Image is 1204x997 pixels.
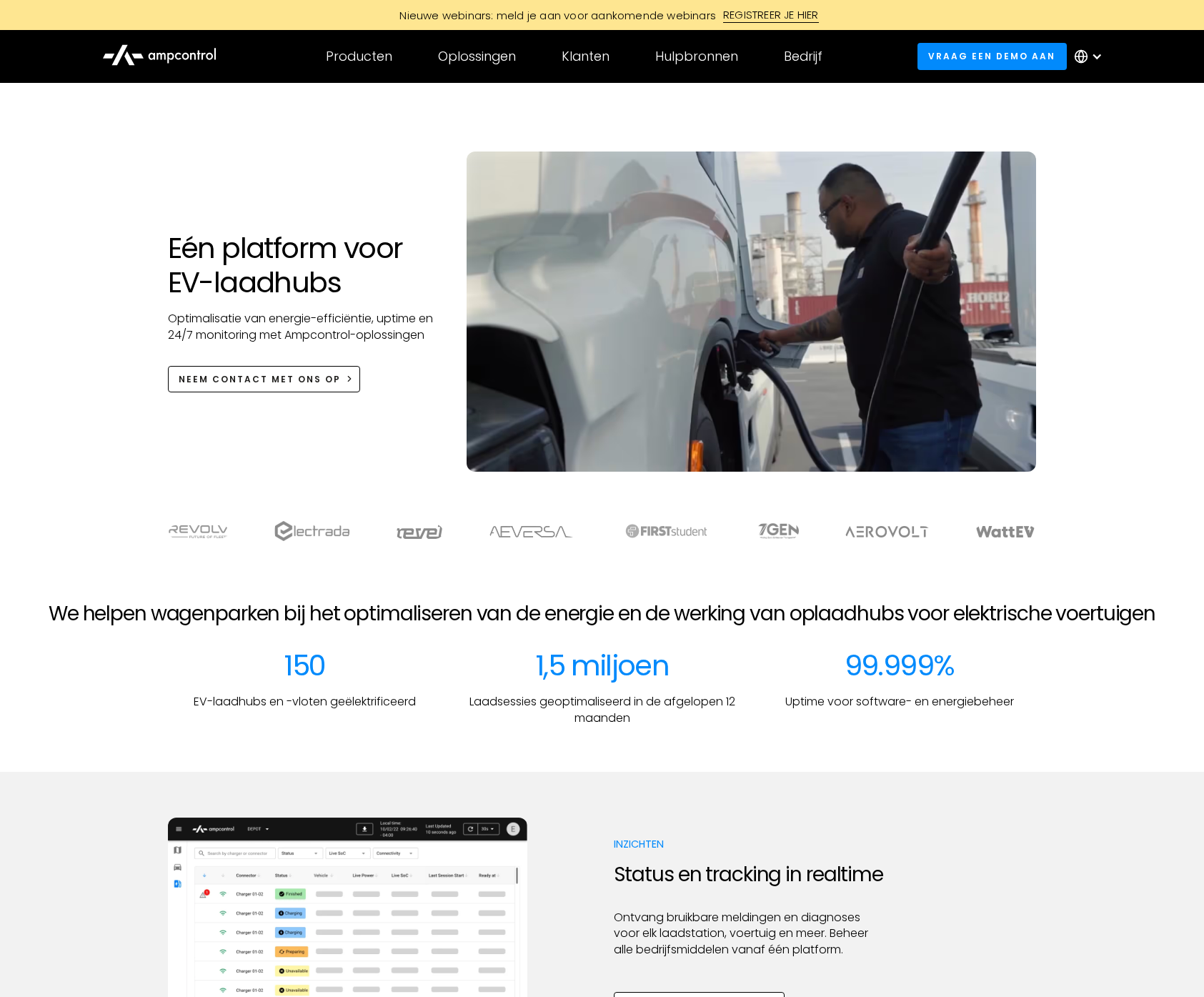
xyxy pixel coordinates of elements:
div: Nieuwe webinars: meld je aan voor aankomende webinars [385,8,723,23]
h2: We helpen wagenparken bij het optimaliseren van de energie en de werking van oplaadhubs voor elek... [49,602,1155,626]
a: Nieuwe webinars: meld je aan voor aankomende webinarsREGISTREER JE HIER [281,7,924,23]
div: REGISTREER JE HIER [723,7,819,23]
img: WattEV logo [975,526,1035,537]
a: Vraag een demo aan [917,43,1067,69]
h1: Eén platform voor EV-laadhubs [168,231,439,299]
div: Oplossingen [438,49,516,64]
p: Inzichten [614,837,889,851]
p: EV-laadhubs en -vloten geëlektrificeerd [194,694,416,710]
div: 150 [284,648,325,683]
p: Optimalisatie van energie-efficiëntie, uptime en 24/7 monitoring met Ampcontrol-oplossingen [168,311,439,343]
img: Aerovolt Logo [845,526,930,537]
a: NEEM CONTACT MET ONS OP [168,366,361,392]
div: Klanten [562,49,610,64]
h2: Status en tracking in realtime [614,863,889,887]
div: Bedrijf [784,49,822,64]
p: Laadsessies geoptimaliseerd in de afgelopen 12 maanden [465,694,740,726]
p: Ontvang bruikbare meldingen en diagnoses voor elk laadstation, voertuig en meer. Beheer alle bedr... [614,910,889,958]
div: Producten [326,49,392,64]
img: electrada logo [274,521,349,541]
p: Uptime voor software- en energiebeheer [785,694,1014,710]
div: 99.999% [845,648,955,683]
div: Hulpbronnen [655,49,738,64]
div: NEEM CONTACT MET ONS OP [179,373,341,386]
div: 1,5 miljoen [535,648,669,683]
